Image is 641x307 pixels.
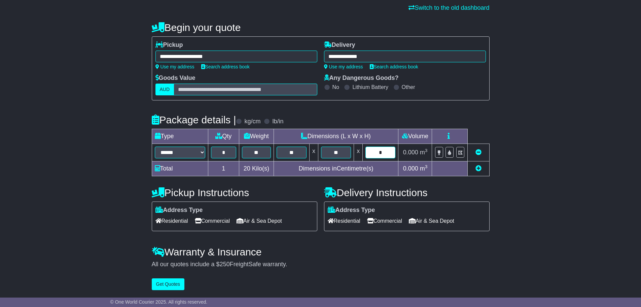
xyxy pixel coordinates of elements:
[152,129,208,144] td: Type
[272,118,283,125] label: lb/in
[274,161,398,176] td: Dimensions in Centimetre(s)
[402,84,415,90] label: Other
[244,165,250,172] span: 20
[324,64,363,69] a: Use my address
[152,187,317,198] h4: Pickup Instructions
[370,64,418,69] a: Search address book
[208,129,239,144] td: Qty
[152,161,208,176] td: Total
[367,216,402,226] span: Commercial
[328,207,375,214] label: Address Type
[195,216,230,226] span: Commercial
[324,187,490,198] h4: Delivery Instructions
[110,299,208,305] span: © One World Courier 2025. All rights reserved.
[324,74,399,82] label: Any Dangerous Goods?
[155,74,195,82] label: Goods Value
[425,148,428,153] sup: 3
[244,118,260,125] label: kg/cm
[332,84,339,90] label: No
[398,129,432,144] td: Volume
[354,144,363,161] td: x
[152,261,490,268] div: All our quotes include a $ FreightSafe warranty.
[403,149,418,156] span: 0.000
[237,216,282,226] span: Air & Sea Depot
[409,216,454,226] span: Air & Sea Depot
[352,84,388,90] label: Lithium Battery
[155,84,174,95] label: AUD
[309,144,318,161] td: x
[403,165,418,172] span: 0.000
[408,4,489,11] a: Switch to the old dashboard
[155,216,188,226] span: Residential
[425,164,428,169] sup: 3
[239,129,274,144] td: Weight
[220,261,230,268] span: 250
[152,22,490,33] h4: Begin your quote
[152,114,236,125] h4: Package details |
[420,149,428,156] span: m
[324,41,355,49] label: Delivery
[152,246,490,257] h4: Warranty & Insurance
[475,165,482,172] a: Add new item
[208,161,239,176] td: 1
[155,64,194,69] a: Use my address
[420,165,428,172] span: m
[274,129,398,144] td: Dimensions (L x W x H)
[152,278,185,290] button: Get Quotes
[201,64,250,69] a: Search address book
[239,161,274,176] td: Kilo(s)
[155,207,203,214] label: Address Type
[475,149,482,156] a: Remove this item
[155,41,183,49] label: Pickup
[328,216,360,226] span: Residential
